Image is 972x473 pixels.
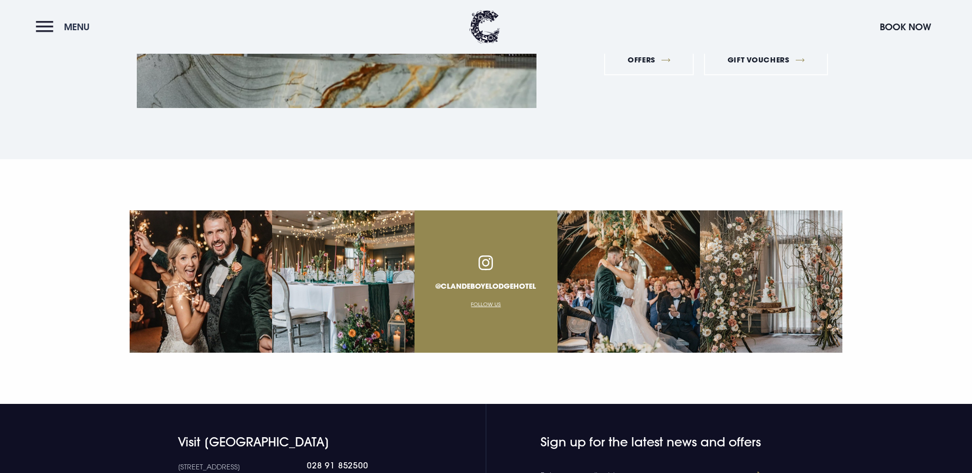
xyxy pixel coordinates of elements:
a: Gift Vouchers [704,45,828,75]
h4: Sign up for the latest news and offers [541,435,722,449]
button: Menu [36,16,95,38]
h4: Visit [GEOGRAPHIC_DATA] [178,435,419,449]
a: Follow Us [471,301,501,307]
a: Offers [604,45,694,75]
a: @clandeboyelodgehotel [436,281,536,291]
img: Clandeboye Lodge [469,10,500,44]
a: 028 91 852500 [307,460,419,470]
span: Menu [64,21,90,33]
button: Book Now [875,16,936,38]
